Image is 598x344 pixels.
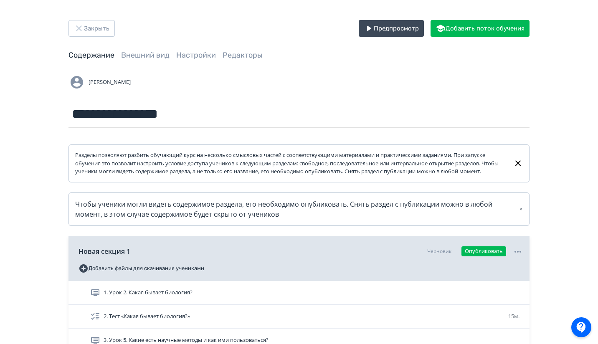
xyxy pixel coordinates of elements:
[461,246,506,256] button: Опубликовать
[104,288,193,297] span: 1. Урок 2. Какая бывает биология?
[121,51,170,60] a: Внешний вид
[68,281,530,305] div: 1. Урок 2. Какая бывает биология?
[68,51,114,60] a: Содержание
[68,20,115,37] button: Закрыть
[79,262,204,275] button: Добавить файлы для скачивания учениками
[75,199,523,219] div: Чтобы ученики могли видеть содержимое раздела, его необходимо опубликовать. Снять раздел с публик...
[79,246,130,256] span: Новая секция 1
[104,312,190,321] span: 2. Тест «Какая бывает биология?»
[89,78,131,86] span: [PERSON_NAME]
[223,51,263,60] a: Редакторы
[508,312,519,320] span: 15м.
[427,248,451,255] div: Черновик
[176,51,216,60] a: Настройки
[75,151,507,176] div: Разделы позволяют разбить обучающий курс на несколько смысловых частей с соответствующими материа...
[68,305,530,329] div: 2. Тест «Какая бывает биология?»15м.
[359,20,424,37] button: Предпросмотр
[431,20,530,37] button: Добавить поток обучения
